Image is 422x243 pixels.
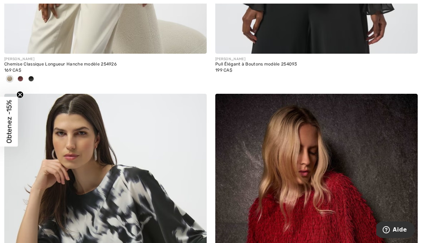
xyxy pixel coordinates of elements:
div: [PERSON_NAME] [4,57,207,62]
iframe: Ouvre un widget dans lequel vous pouvez trouver plus d’informations [376,222,415,239]
div: Pull Élégant à Boutons modèle 254093 [215,62,418,67]
span: 169 CA$ [4,68,21,73]
div: Black [26,73,36,85]
span: Obtenez -15% [5,100,13,143]
div: Deep cherry [15,73,26,85]
div: [PERSON_NAME] [215,57,418,62]
div: Fawn [4,73,15,85]
div: Chemise Classique Longueur Hanche modèle 254926 [4,62,207,67]
span: 199 CA$ [215,68,232,73]
button: Close teaser [16,91,24,98]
